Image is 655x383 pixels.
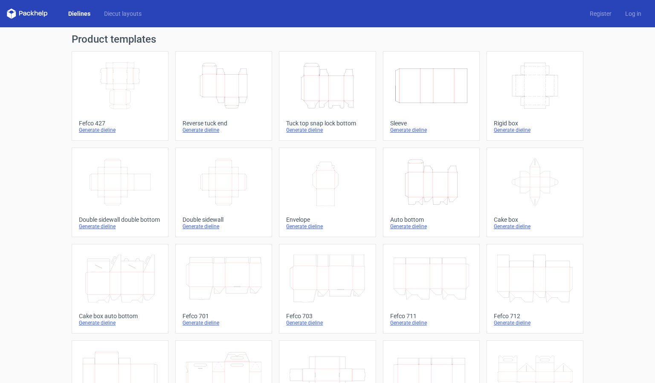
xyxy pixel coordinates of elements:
[183,120,265,127] div: Reverse tuck end
[79,223,161,230] div: Generate dieline
[279,148,376,237] a: EnvelopeGenerate dieline
[383,244,480,334] a: Fefco 711Generate dieline
[72,51,168,141] a: Fefco 427Generate dieline
[286,120,368,127] div: Tuck top snap lock bottom
[494,127,576,133] div: Generate dieline
[583,9,618,18] a: Register
[286,319,368,326] div: Generate dieline
[383,51,480,141] a: SleeveGenerate dieline
[390,223,472,230] div: Generate dieline
[494,120,576,127] div: Rigid box
[494,223,576,230] div: Generate dieline
[183,223,265,230] div: Generate dieline
[79,319,161,326] div: Generate dieline
[286,216,368,223] div: Envelope
[79,120,161,127] div: Fefco 427
[175,148,272,237] a: Double sidewallGenerate dieline
[79,216,161,223] div: Double sidewall double bottom
[286,313,368,319] div: Fefco 703
[494,319,576,326] div: Generate dieline
[390,120,472,127] div: Sleeve
[183,127,265,133] div: Generate dieline
[390,216,472,223] div: Auto bottom
[183,216,265,223] div: Double sidewall
[72,34,583,44] h1: Product templates
[79,127,161,133] div: Generate dieline
[72,148,168,237] a: Double sidewall double bottomGenerate dieline
[183,313,265,319] div: Fefco 701
[79,313,161,319] div: Cake box auto bottom
[279,244,376,334] a: Fefco 703Generate dieline
[97,9,148,18] a: Diecut layouts
[175,51,272,141] a: Reverse tuck endGenerate dieline
[494,313,576,319] div: Fefco 712
[383,148,480,237] a: Auto bottomGenerate dieline
[494,216,576,223] div: Cake box
[487,51,583,141] a: Rigid boxGenerate dieline
[72,244,168,334] a: Cake box auto bottomGenerate dieline
[487,148,583,237] a: Cake boxGenerate dieline
[487,244,583,334] a: Fefco 712Generate dieline
[390,319,472,326] div: Generate dieline
[183,319,265,326] div: Generate dieline
[618,9,648,18] a: Log in
[175,244,272,334] a: Fefco 701Generate dieline
[390,127,472,133] div: Generate dieline
[286,223,368,230] div: Generate dieline
[390,313,472,319] div: Fefco 711
[286,127,368,133] div: Generate dieline
[61,9,97,18] a: Dielines
[279,51,376,141] a: Tuck top snap lock bottomGenerate dieline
